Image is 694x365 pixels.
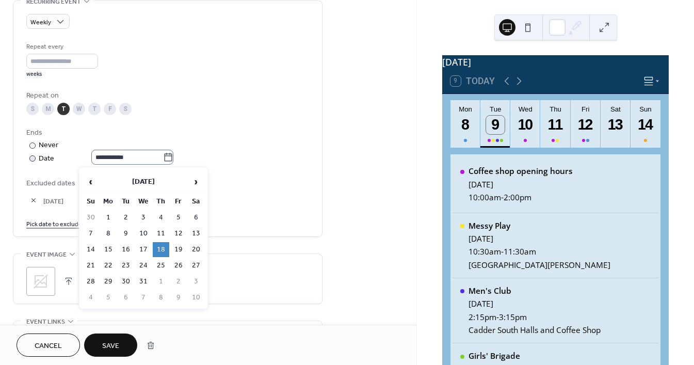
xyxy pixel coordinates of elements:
td: 14 [83,242,99,257]
div: Repeat on [26,90,307,101]
span: › [188,171,204,192]
td: 29 [100,274,117,289]
div: W [73,103,85,115]
td: 25 [153,258,169,273]
td: 6 [118,290,134,305]
span: 10:00am [469,192,501,203]
button: Tue9 [480,100,510,148]
div: 14 [636,116,655,134]
div: S [119,103,132,115]
th: Mo [100,194,117,209]
td: 11 [153,226,169,241]
td: 7 [83,226,99,241]
div: 10 [516,116,535,134]
div: Mon [454,105,477,113]
td: 1 [153,274,169,289]
td: 23 [118,258,134,273]
div: T [88,103,101,115]
div: S [26,103,39,115]
div: Messy Play [469,220,610,231]
button: Mon8 [450,100,480,148]
th: [DATE] [100,171,187,193]
div: 8 [456,116,475,134]
div: Date [39,153,173,165]
span: Pick date to exclude [26,219,82,230]
td: 19 [170,242,187,257]
div: weeks [26,71,98,78]
span: - [496,312,499,323]
span: Excluded dates [26,178,309,189]
td: 13 [188,226,204,241]
div: Repeat every [26,41,96,52]
div: [DATE] [469,179,573,190]
td: 2 [118,210,134,225]
th: Su [83,194,99,209]
span: 10:30am [469,246,501,257]
button: Fri12 [571,100,601,148]
td: 3 [135,210,152,225]
div: Sun [634,105,657,113]
div: Fri [574,105,598,113]
div: [GEOGRAPHIC_DATA][PERSON_NAME] [469,260,610,271]
button: Save [84,334,137,357]
th: Th [153,194,169,209]
td: 20 [188,242,204,257]
button: Thu11 [540,100,570,148]
th: Tu [118,194,134,209]
button: Cancel [17,334,80,357]
th: Fr [170,194,187,209]
td: 12 [170,226,187,241]
div: Girls' Brigade [469,351,610,361]
td: 1 [100,210,117,225]
td: 4 [83,290,99,305]
span: Cancel [35,341,62,352]
td: 10 [135,226,152,241]
span: Event links [26,316,65,327]
td: 9 [170,290,187,305]
span: - [501,192,504,203]
div: [DATE] [469,233,610,244]
th: Sa [188,194,204,209]
td: 15 [100,242,117,257]
span: [DATE] [43,196,309,207]
td: 28 [83,274,99,289]
span: Weekly [30,17,51,28]
span: Event image [26,249,67,260]
div: 9 [486,116,505,134]
td: 24 [135,258,152,273]
td: 8 [153,290,169,305]
td: 9 [118,226,134,241]
td: 10 [188,290,204,305]
td: 4 [153,210,169,225]
div: [DATE] [442,55,669,69]
td: 18 [153,242,169,257]
td: 5 [100,290,117,305]
td: 22 [100,258,117,273]
td: 17 [135,242,152,257]
div: Coffee shop opening hours [469,166,573,177]
td: 16 [118,242,134,257]
div: [DATE] [469,298,601,309]
td: 27 [188,258,204,273]
div: Wed [513,105,537,113]
td: 2 [170,274,187,289]
div: Men's Club [469,285,601,296]
th: We [135,194,152,209]
td: 7 [135,290,152,305]
td: 26 [170,258,187,273]
td: 30 [118,274,134,289]
td: 6 [188,210,204,225]
td: 5 [170,210,187,225]
td: 30 [83,210,99,225]
div: T [57,103,70,115]
div: Cadder South Halls and Coffee Shop [469,325,601,336]
span: ‹ [83,171,99,192]
span: 11:30am [504,246,536,257]
td: 21 [83,258,99,273]
td: 8 [100,226,117,241]
div: Ends [26,128,307,138]
div: M [42,103,54,115]
button: Wed10 [510,100,540,148]
span: 2:00pm [504,192,531,203]
div: 13 [606,116,625,134]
